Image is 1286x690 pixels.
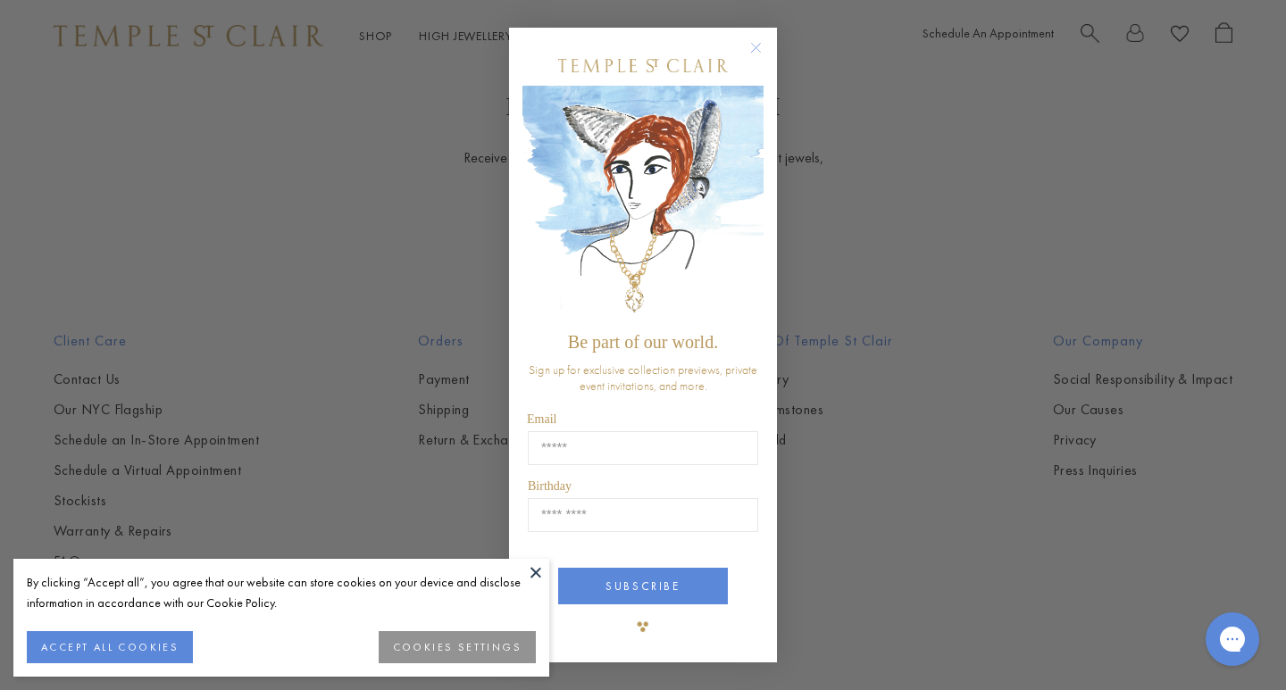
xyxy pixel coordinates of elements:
span: Sign up for exclusive collection previews, private event invitations, and more. [529,362,757,394]
button: SUBSCRIBE [558,568,728,604]
span: Be part of our world. [568,332,718,352]
span: Email [527,412,556,426]
img: Temple St. Clair [558,59,728,72]
div: By clicking “Accept all”, you agree that our website can store cookies on your device and disclos... [27,572,536,613]
button: COOKIES SETTINGS [379,631,536,663]
input: Email [528,431,758,465]
button: Close dialog [754,46,776,68]
iframe: Gorgias live chat messenger [1197,606,1268,672]
span: Birthday [528,479,572,493]
img: c4a9eb12-d91a-4d4a-8ee0-386386f4f338.jpeg [522,86,764,324]
img: TSC [625,609,661,644]
button: ACCEPT ALL COOKIES [27,631,193,663]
